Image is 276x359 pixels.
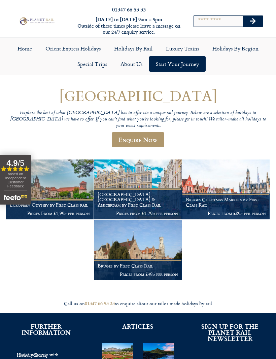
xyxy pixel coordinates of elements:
h1: Bruges by First Class Rail [98,263,178,268]
a: Holidays by Rail [107,41,159,56]
h1: Bruges Christmas Markets by First Class Rail [186,197,266,208]
p: Prices From £1,995 per person [10,211,90,216]
a: Luxury Trains [159,41,206,56]
a: About Us [114,56,149,72]
a: Bruges Christmas Markets by First Class Rail Prices from £895 per person [182,159,270,220]
a: Start your Journey [149,56,206,72]
button: Search [243,16,263,27]
p: Prices from £495 per person [98,272,178,277]
h1: European Odyssey by First Class rail [10,202,90,208]
a: 01347 66 53 33 [112,5,146,13]
nav: Menu [3,41,273,72]
a: Home [11,41,39,56]
a: European Odyssey by First Class rail Prices From £1,995 per person [6,159,94,220]
h2: SIGN UP FOR THE PLANET RAIL NEWSLETTER [194,323,266,342]
p: Prices from £1,295 per person [98,211,178,216]
a: Bruges by First Class Rail Prices from £495 per person [94,220,182,280]
p: Explore the best of what [GEOGRAPHIC_DATA] has to offer via a unique rail journey. Below are a se... [6,110,270,129]
a: Special Trips [71,56,114,72]
a: Holidays by Region [206,41,265,56]
a: Orient Express Holidays [39,41,107,56]
a: 01347 66 53 33 [85,300,115,307]
a: Enquire Now [112,132,164,147]
img: Planet Rail Train Holidays Logo [18,16,55,26]
a: [GEOGRAPHIC_DATA], [GEOGRAPHIC_DATA] & Amsterdam by First Class Rail Prices from £1,295 per person [94,159,182,220]
h6: [DATE] to [DATE] 9am – 5pm Outside of these times please leave a message on our 24/7 enquiry serv... [75,16,182,35]
h1: [GEOGRAPHIC_DATA], [GEOGRAPHIC_DATA] & Amsterdam by First Class Rail [98,192,178,208]
p: Prices from £895 per person [186,211,266,216]
h2: FURTHER INFORMATION [10,323,82,335]
div: Call us on to enquire about our tailor made holidays by rail [3,300,273,307]
h2: ARTICLES [102,323,174,329]
h1: [GEOGRAPHIC_DATA] [6,88,270,104]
